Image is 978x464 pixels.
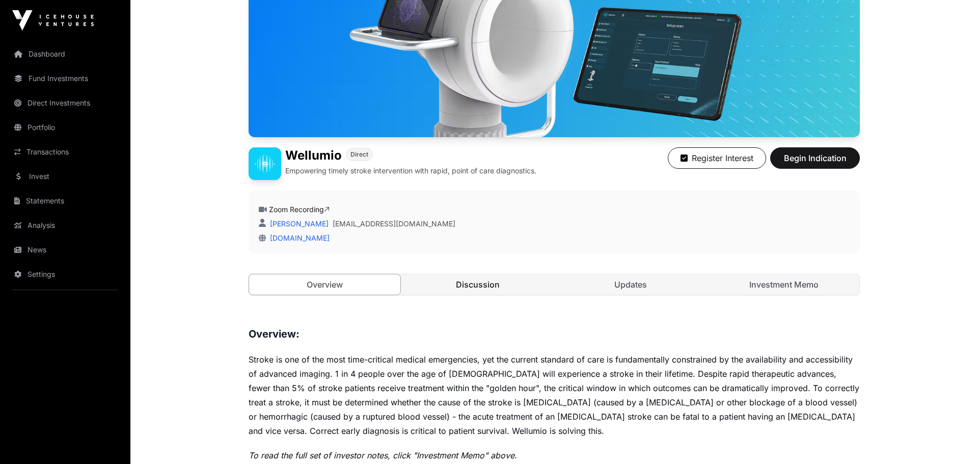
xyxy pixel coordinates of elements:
[249,274,859,295] nav: Tabs
[668,147,766,169] button: Register Interest
[555,274,707,295] a: Updates
[8,190,122,212] a: Statements
[12,10,94,31] img: Icehouse Ventures Logo
[8,263,122,286] a: Settings
[927,415,978,464] iframe: Chat Widget
[249,352,860,438] p: Stroke is one of the most time-critical medical emergencies, yet the current standard of care is ...
[8,92,122,114] a: Direct Investments
[783,152,847,164] span: Begin Indication
[268,219,329,228] a: [PERSON_NAME]
[285,166,536,176] p: Empowering timely stroke intervention with rapid, point of care diagnostics.
[8,214,122,237] a: Analysis
[8,116,122,139] a: Portfolio
[249,147,281,180] img: Wellumio
[249,274,401,295] a: Overview
[266,234,330,242] a: [DOMAIN_NAME]
[770,158,860,168] a: Begin Indication
[8,165,122,188] a: Invest
[8,141,122,163] a: Transactions
[269,205,330,214] a: Zoom Recording
[8,43,122,65] a: Dashboard
[709,274,860,295] a: Investment Memo
[402,274,554,295] a: Discussion
[249,450,517,460] em: To read the full set of investor notes, click "Investment Memo" above.
[350,150,368,159] span: Direct
[770,147,860,169] button: Begin Indication
[333,219,455,229] a: [EMAIL_ADDRESS][DOMAIN_NAME]
[285,147,342,164] h1: Wellumio
[249,326,860,342] h3: Overview:
[8,67,122,90] a: Fund Investments
[8,239,122,261] a: News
